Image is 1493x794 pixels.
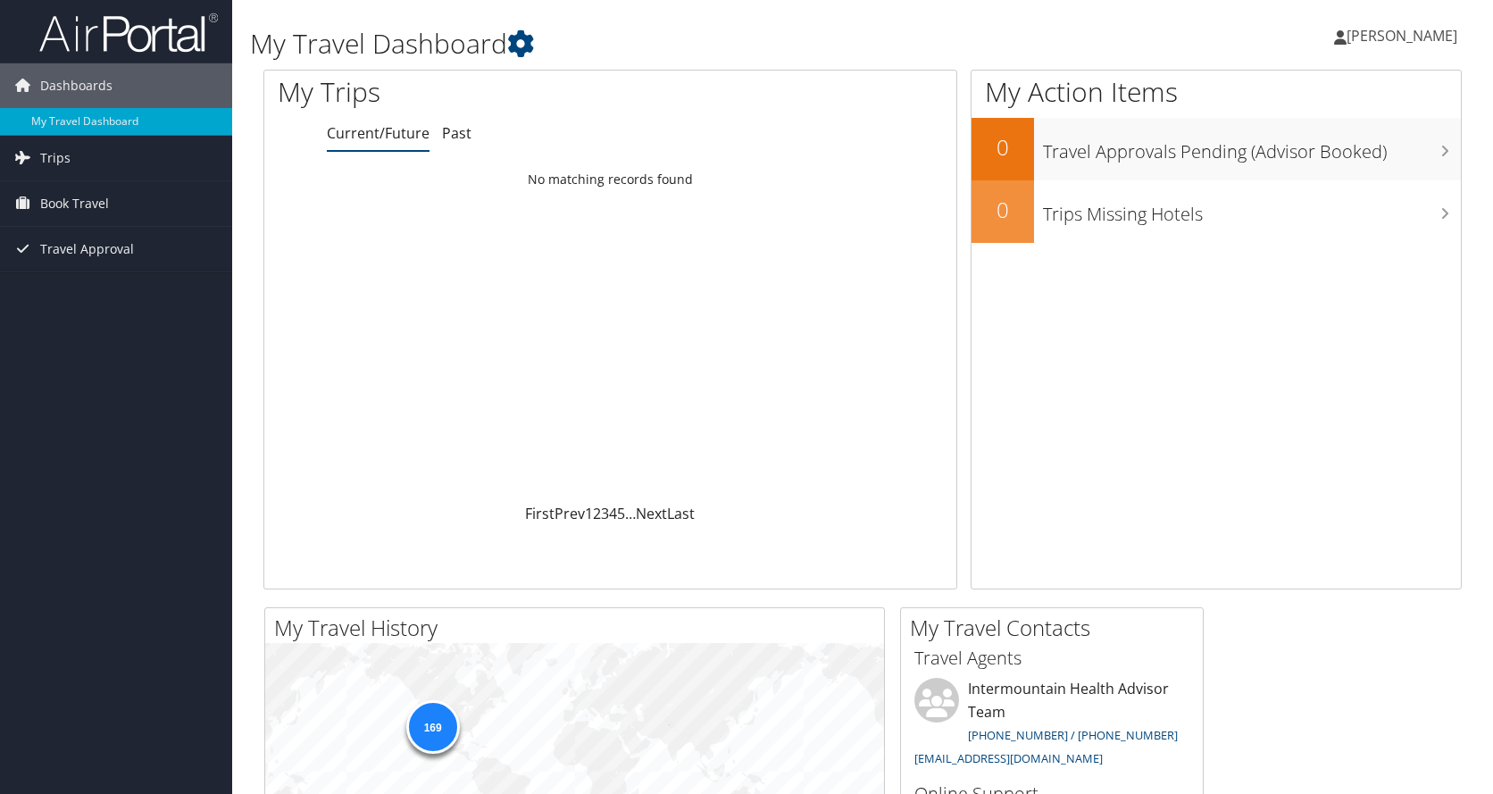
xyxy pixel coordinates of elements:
[972,195,1034,225] h2: 0
[914,646,1189,671] h3: Travel Agents
[905,678,1198,773] li: Intermountain Health Advisor Team
[1334,9,1475,63] a: [PERSON_NAME]
[972,180,1461,243] a: 0Trips Missing Hotels
[525,504,555,523] a: First
[278,73,655,111] h1: My Trips
[609,504,617,523] a: 4
[972,73,1461,111] h1: My Action Items
[585,504,593,523] a: 1
[593,504,601,523] a: 2
[40,181,109,226] span: Book Travel
[636,504,667,523] a: Next
[1347,26,1457,46] span: [PERSON_NAME]
[914,750,1103,766] a: [EMAIL_ADDRESS][DOMAIN_NAME]
[1043,130,1461,164] h3: Travel Approvals Pending (Advisor Booked)
[601,504,609,523] a: 3
[274,613,884,643] h2: My Travel History
[625,504,636,523] span: …
[968,727,1178,743] a: [PHONE_NUMBER] / [PHONE_NUMBER]
[1043,193,1461,227] h3: Trips Missing Hotels
[40,136,71,180] span: Trips
[264,163,956,196] td: No matching records found
[972,118,1461,180] a: 0Travel Approvals Pending (Advisor Booked)
[617,504,625,523] a: 5
[972,132,1034,163] h2: 0
[39,12,218,54] img: airportal-logo.png
[442,123,471,143] a: Past
[40,63,113,108] span: Dashboards
[910,613,1203,643] h2: My Travel Contacts
[40,227,134,272] span: Travel Approval
[667,504,695,523] a: Last
[250,25,1067,63] h1: My Travel Dashboard
[327,123,430,143] a: Current/Future
[405,699,459,753] div: 169
[555,504,585,523] a: Prev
